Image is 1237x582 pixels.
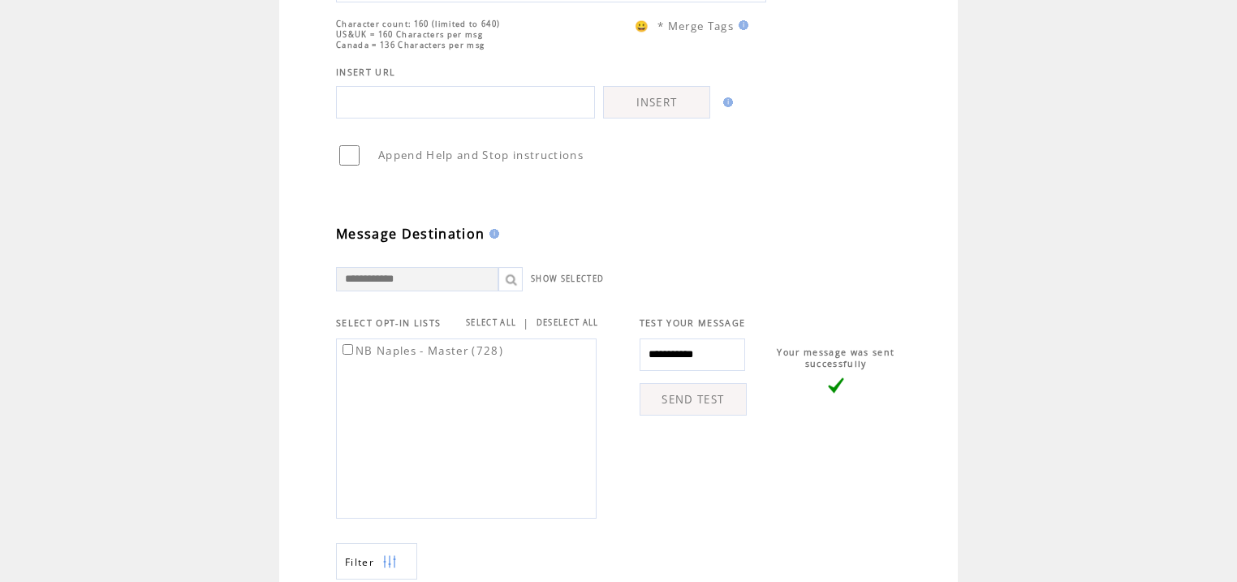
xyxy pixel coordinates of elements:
[336,29,483,40] span: US&UK = 160 Characters per msg
[640,383,747,416] a: SEND TEST
[345,555,374,569] span: Show filters
[718,97,733,107] img: help.gif
[828,377,844,394] img: vLarge.png
[336,543,417,580] a: Filter
[657,19,734,33] span: * Merge Tags
[635,19,649,33] span: 😀
[485,229,499,239] img: help.gif
[343,344,353,355] input: NB Naples - Master (728)
[640,317,746,329] span: TEST YOUR MESSAGE
[382,544,397,580] img: filters.png
[378,148,584,162] span: Append Help and Stop instructions
[336,225,485,243] span: Message Destination
[339,343,503,358] label: NB Naples - Master (728)
[466,317,516,328] a: SELECT ALL
[734,20,748,30] img: help.gif
[531,274,604,284] a: SHOW SELECTED
[336,19,500,29] span: Character count: 160 (limited to 640)
[336,40,485,50] span: Canada = 136 Characters per msg
[777,347,894,369] span: Your message was sent successfully
[523,316,529,330] span: |
[603,86,710,119] a: INSERT
[336,67,395,78] span: INSERT URL
[537,317,599,328] a: DESELECT ALL
[336,317,441,329] span: SELECT OPT-IN LISTS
